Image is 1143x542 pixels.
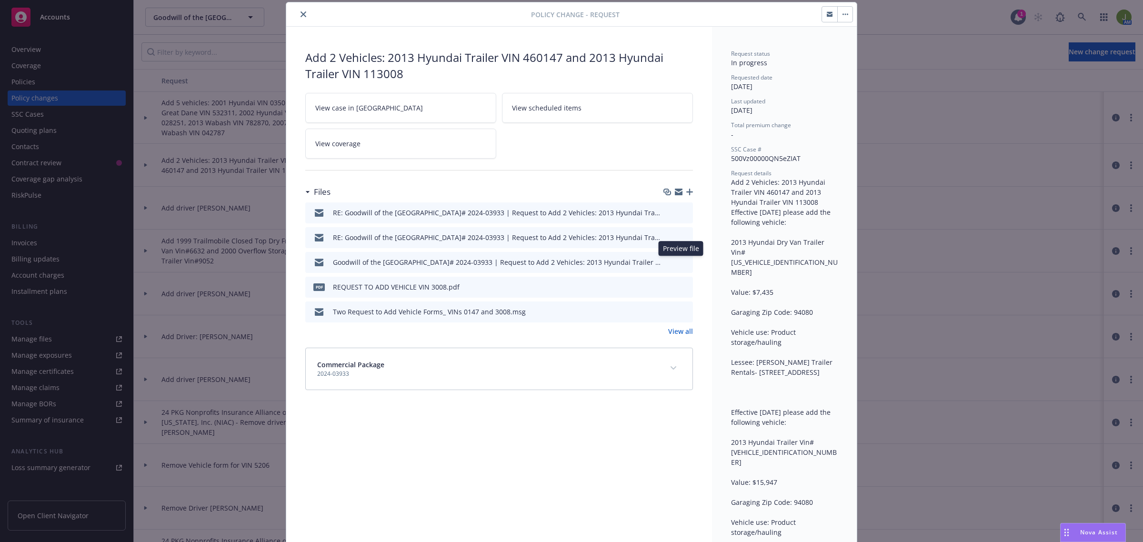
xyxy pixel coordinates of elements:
[731,145,762,153] span: SSC Case #
[531,10,620,20] span: Policy change - Request
[1061,523,1073,542] div: Drag to move
[665,232,673,242] button: download file
[1080,528,1118,536] span: Nova Assist
[731,130,733,139] span: -
[333,208,662,218] div: RE: Goodwill of the [GEOGRAPHIC_DATA]# 2024-03933 | Request to Add 2 Vehicles: 2013 Hyundai Trail...
[315,139,361,149] span: View coverage
[317,360,384,370] span: Commercial Package
[313,283,325,291] span: pdf
[731,50,770,58] span: Request status
[314,186,331,198] h3: Files
[681,257,689,267] button: preview file
[731,82,752,91] span: [DATE]
[315,103,423,113] span: View case in [GEOGRAPHIC_DATA]
[681,208,689,218] button: preview file
[305,93,496,123] a: View case in [GEOGRAPHIC_DATA]
[668,326,693,336] a: View all
[731,58,767,67] span: In progress
[681,282,689,292] button: preview file
[333,257,662,267] div: Goodwill of the [GEOGRAPHIC_DATA]# 2024-03933 | Request to Add 2 Vehicles: 2013 Hyundai Trailer V...
[666,361,681,376] button: expand content
[731,169,772,177] span: Request details
[731,73,772,81] span: Requested date
[665,208,673,218] button: download file
[681,232,689,242] button: preview file
[502,93,693,123] a: View scheduled items
[305,186,331,198] div: Files
[665,282,673,292] button: download file
[659,241,703,256] div: Preview file
[305,129,496,159] a: View coverage
[298,9,309,20] button: close
[731,106,752,115] span: [DATE]
[306,348,692,390] div: Commercial Package2024-03933expand content
[731,121,791,129] span: Total premium change
[731,154,801,163] span: 500Vz00000QN5eZIAT
[333,282,460,292] div: REQUEST TO ADD VEHICLE VIN 3008.pdf
[305,50,693,81] div: Add 2 Vehicles: 2013 Hyundai Trailer VIN 460147 and 2013 Hyundai Trailer VIN 113008
[317,370,384,378] span: 2024-03933
[665,307,673,317] button: download file
[512,103,582,113] span: View scheduled items
[665,257,673,267] button: download file
[333,307,526,317] div: Two Request to Add Vehicle Forms_ VINs 0147 and 3008.msg
[333,232,662,242] div: RE: Goodwill of the [GEOGRAPHIC_DATA]# 2024-03933 | Request to Add 2 Vehicles: 2013 Hyundai Trail...
[681,307,689,317] button: preview file
[1060,523,1126,542] button: Nova Assist
[731,97,765,105] span: Last updated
